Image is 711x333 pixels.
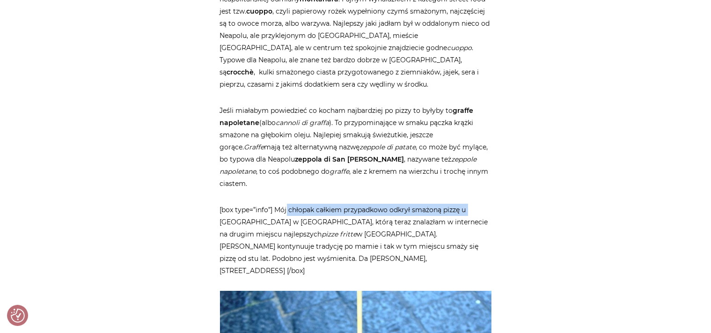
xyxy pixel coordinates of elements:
strong: crocchè [227,68,254,76]
em: pizze fritte [322,230,357,238]
img: Revisit consent button [11,309,25,323]
p: [box type=”info”] Mój chłopak całkiem przypadkowo odkrył smażoną pizzę u [GEOGRAPHIC_DATA] w [GEO... [220,204,491,277]
em: zeppole di patate [360,143,416,151]
em: zeppole napoletane [220,155,477,176]
strong: cuoppo [247,7,273,15]
p: Jeśli miałabym powiedzieć co kocham najbardziej po pizzy to byłyby to (albo ). To przypominające ... [220,104,491,190]
strong: graffe napoletane [220,106,474,127]
em: cannoli di graffa [276,118,330,127]
strong: zeppola di San [PERSON_NAME] [295,155,404,163]
button: Preferencje co do zgód [11,309,25,323]
em: graffe [330,167,350,176]
em: Graffe [244,143,264,151]
em: cuoppo [447,44,472,52]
